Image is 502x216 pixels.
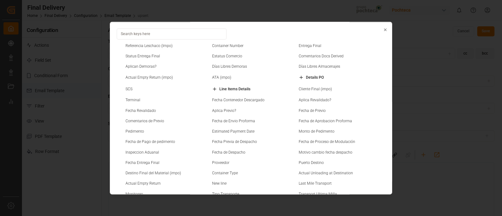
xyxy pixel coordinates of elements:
small: Details PO [306,76,324,80]
small: Fecha Revalidado [125,109,156,113]
small: Días Libres Demoras [212,65,247,68]
small: Fecha de Proceso de Modulación [299,140,355,144]
small: Container Number [212,44,243,48]
small: Actual Empty Return (impo) [125,76,173,80]
small: Referencia Leschaco (Impo) [125,44,173,48]
small: Días Libres Almacenajes [299,65,340,68]
small: Comentarios Docs Derived [299,54,344,58]
small: Proveedor [212,161,229,165]
small: Terminal [125,98,140,102]
small: Aplica Revalidado? [299,98,331,102]
small: Transport Ultima Milla [299,192,337,196]
small: Fecha de Pago de pedimento [125,140,175,144]
small: Puerto Destino [299,161,324,165]
small: Container Type [212,171,238,175]
small: Last Mile Transport [299,182,332,186]
small: Fecha de Previo [299,109,326,113]
input: Search keys here [117,29,227,40]
small: SCS [125,87,132,91]
small: Cliente Final (impo) [299,87,332,91]
small: Motivo cambio fecha despacho [299,150,352,154]
small: Destino Final del Material (impo) [125,171,181,175]
small: Pedimento [125,129,144,133]
small: Tipo Transporte [212,192,239,196]
small: Fecha de Aprobacion Proforma [299,119,352,123]
small: Status Entrega Final [125,54,160,58]
small: Monto de Pedimento [299,129,334,133]
small: Fecha Previa de Despacho [212,140,257,144]
small: New line [212,182,227,186]
small: Aplican Demoras? [125,65,157,68]
small: ATA (impo) [212,76,231,80]
small: Entrega Final [299,44,321,48]
small: Fecha de Despacho [212,150,245,154]
small: Estimated Payment Date [212,129,254,133]
small: Inspeccion Aduanal [125,150,159,154]
small: Monitoreo [125,192,143,196]
small: Actual Empty Return [125,182,161,186]
small: Aplica Previo? [212,109,236,113]
small: Line Items Details [219,87,250,91]
small: Fecha Contenedor Descargado [212,98,264,102]
small: Fecha Entrega Final [125,161,159,165]
small: Actual Unloading at Destination [299,171,353,175]
small: Comentarios de Previo [125,119,164,123]
small: Estatus Comercio [212,54,242,58]
small: Fecha de Envio Proforma [212,119,255,123]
